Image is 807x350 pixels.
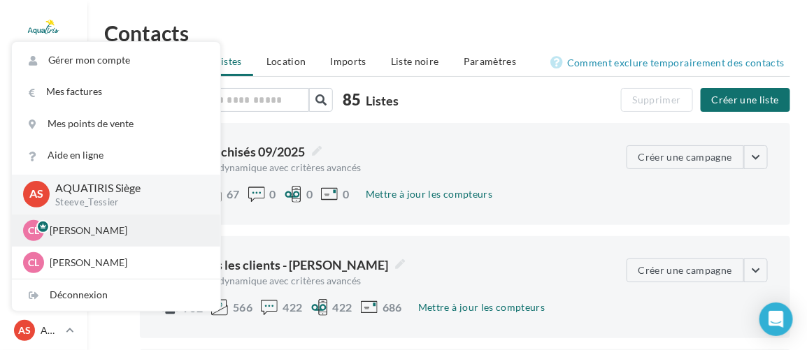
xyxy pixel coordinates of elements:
[197,143,322,161] span: Franchisés 09/2025
[11,317,76,344] a: AS AQUATIRIS Siège
[360,186,498,203] button: Mettre à jour les compteurs
[197,276,461,286] div: Liste dynamique avec critères avancés
[55,180,198,196] p: AQUATIRIS Siège
[55,196,198,209] p: Steeve_Tessier
[366,93,399,108] span: Listes
[331,55,366,67] span: Imports
[227,189,240,200] span: 67
[464,55,517,67] span: Paramètres
[413,299,550,316] button: Mettre à jour les compteurs
[621,88,693,112] button: Supprimer
[197,163,461,173] div: Liste dynamique avec critères avancés
[50,256,203,270] p: [PERSON_NAME]
[183,302,203,314] span: 702
[266,55,306,67] span: Location
[18,323,31,337] span: AS
[759,302,793,336] div: Open Intercom Messenger
[333,302,352,313] span: 422
[383,302,402,313] span: 686
[391,55,439,67] span: Liste noire
[270,189,276,200] span: 0
[306,189,313,200] span: 0
[41,323,60,337] p: AQUATIRIS Siège
[12,76,220,108] a: Mes factures
[550,54,790,71] a: Comment exclure temporairement des contacts
[701,88,790,112] button: Créer une liste
[28,224,39,238] span: CL
[283,302,302,313] span: 422
[12,140,220,171] a: Aide en ligne
[29,187,43,203] span: AS
[28,256,39,270] span: CL
[12,108,220,140] a: Mes points de vente
[197,256,405,274] span: Tous les clients - [PERSON_NAME]
[343,189,349,200] span: 0
[12,45,220,76] a: Gérer mon compte
[12,279,220,311] div: Déconnexion
[50,224,203,238] p: [PERSON_NAME]
[343,89,361,110] span: 85
[233,302,252,313] span: 566
[104,22,790,43] h1: Contacts
[627,145,744,169] button: Créer une campagne
[627,258,744,282] button: Créer une campagne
